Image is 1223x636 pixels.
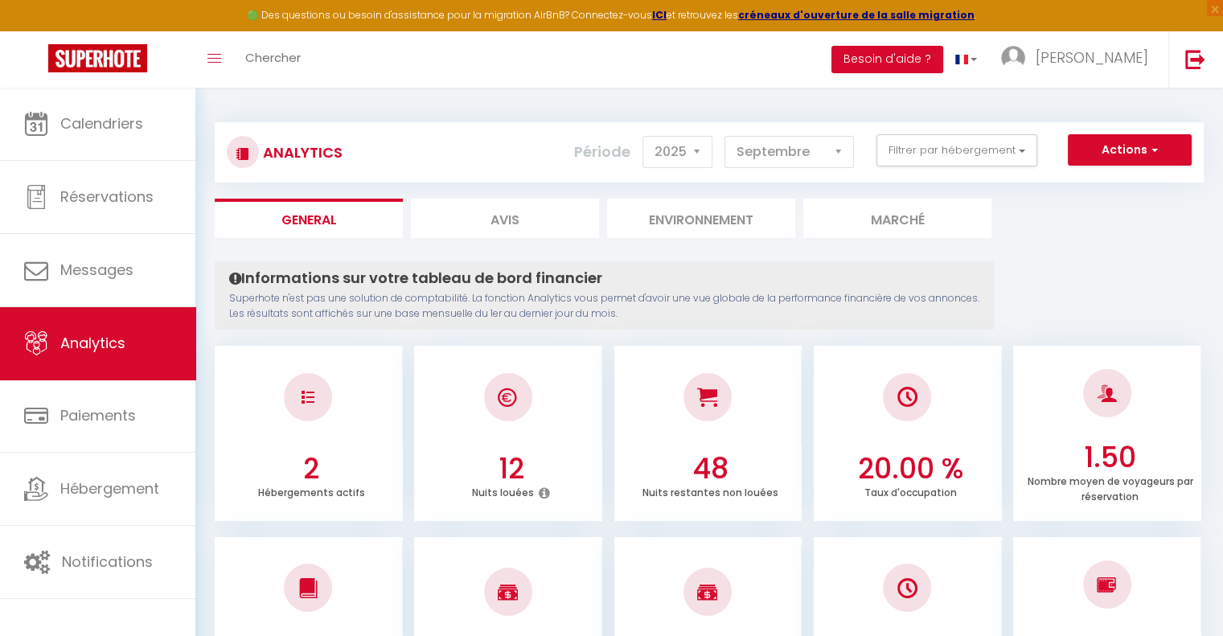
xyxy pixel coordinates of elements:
[48,44,147,72] img: Super Booking
[1068,134,1192,166] button: Actions
[424,452,598,486] h3: 12
[13,6,61,55] button: Ouvrir le widget de chat LiveChat
[989,31,1168,88] a: ... [PERSON_NAME]
[607,199,795,238] li: Environnement
[60,405,136,425] span: Paiements
[831,46,943,73] button: Besoin d'aide ?
[60,260,133,280] span: Messages
[472,482,534,499] p: Nuits louées
[1027,471,1192,503] p: Nombre moyen de voyageurs par réservation
[1097,575,1117,594] img: NO IMAGE
[302,391,314,404] img: NO IMAGE
[803,199,991,238] li: Marché
[1023,441,1197,474] h3: 1.50
[738,8,975,22] a: créneaux d'ouverture de la salle migration
[224,452,399,486] h3: 2
[259,134,343,170] h3: Analytics
[876,134,1037,166] button: Filtrer par hébergement
[62,552,153,572] span: Notifications
[215,199,403,238] li: General
[60,333,125,353] span: Analytics
[60,478,159,499] span: Hébergement
[823,452,998,486] h3: 20.00 %
[411,199,599,238] li: Avis
[897,578,917,598] img: NO IMAGE
[1036,47,1148,68] span: [PERSON_NAME]
[60,113,143,133] span: Calendriers
[245,49,301,66] span: Chercher
[229,269,979,287] h4: Informations sur votre tableau de bord financier
[233,31,313,88] a: Chercher
[60,187,154,207] span: Réservations
[864,482,957,499] p: Taux d'occupation
[229,291,979,322] p: Superhote n'est pas une solution de comptabilité. La fonction Analytics vous permet d'avoir une v...
[1185,49,1205,69] img: logout
[574,134,630,170] label: Période
[623,452,798,486] h3: 48
[642,482,778,499] p: Nuits restantes non louées
[258,482,365,499] p: Hébergements actifs
[1001,46,1025,70] img: ...
[652,8,667,22] a: ICI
